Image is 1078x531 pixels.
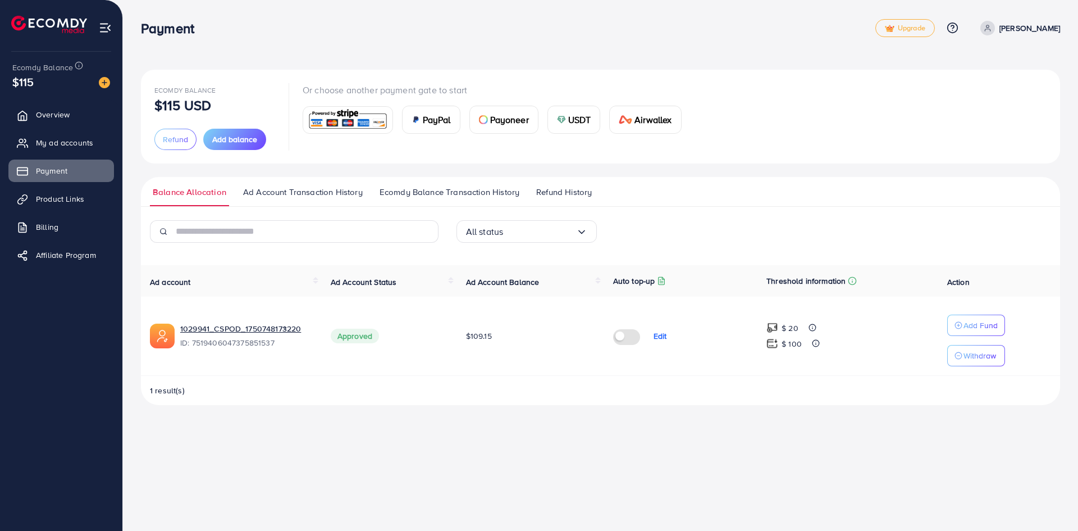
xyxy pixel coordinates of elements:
[782,321,798,335] p: $ 20
[466,330,492,342] span: $109.15
[456,220,597,243] div: Search for option
[885,24,925,33] span: Upgrade
[163,134,188,145] span: Refund
[8,160,114,182] a: Payment
[613,274,655,288] p: Auto top-up
[766,338,778,350] img: top-up amount
[412,115,421,124] img: card
[466,276,540,288] span: Ad Account Balance
[99,77,110,88] img: image
[380,186,519,198] span: Ecomdy Balance Transaction History
[885,25,894,33] img: tick
[150,324,175,348] img: ic-ads-acc.e4c84228.svg
[243,186,363,198] span: Ad Account Transaction History
[154,129,197,150] button: Refund
[490,113,529,126] span: Payoneer
[963,319,998,332] p: Add Fund
[1030,480,1070,523] iframe: Chat
[36,193,84,205] span: Product Links
[8,244,114,266] a: Affiliate Program
[568,113,591,126] span: USDT
[547,106,601,134] a: cardUSDT
[331,329,379,343] span: Approved
[203,129,266,150] button: Add balance
[154,98,211,112] p: $115 USD
[466,223,504,240] span: All status
[303,106,393,134] a: card
[609,106,681,134] a: cardAirwallex
[634,113,672,126] span: Airwallex
[503,223,575,240] input: Search for option
[619,115,632,124] img: card
[331,276,397,288] span: Ad Account Status
[307,108,389,132] img: card
[36,221,58,233] span: Billing
[766,274,846,288] p: Threshold information
[976,21,1060,35] a: [PERSON_NAME]
[141,20,203,37] h3: Payment
[766,322,778,334] img: top-up amount
[12,62,73,73] span: Ecomdy Balance
[36,109,70,120] span: Overview
[154,85,216,95] span: Ecomdy Balance
[469,106,538,134] a: cardPayoneer
[180,323,313,349] div: <span class='underline'>1029941_CSPOD_1750748173220</span></br>7519406047375851537
[36,249,96,261] span: Affiliate Program
[150,276,191,288] span: Ad account
[947,276,970,288] span: Action
[150,385,185,396] span: 1 result(s)
[947,315,1005,336] button: Add Fund
[947,345,1005,366] button: Withdraw
[12,74,34,90] span: $115
[36,137,93,148] span: My ad accounts
[557,115,566,124] img: card
[303,83,691,97] p: Or choose another payment gate to start
[180,323,313,334] a: 1029941_CSPOD_1750748173220
[8,131,114,154] a: My ad accounts
[402,106,460,134] a: cardPayPal
[423,113,451,126] span: PayPal
[479,115,488,124] img: card
[875,19,935,37] a: tickUpgrade
[963,349,996,362] p: Withdraw
[8,103,114,126] a: Overview
[8,216,114,238] a: Billing
[36,165,67,176] span: Payment
[11,16,87,33] img: logo
[180,337,313,348] span: ID: 7519406047375851537
[153,186,226,198] span: Balance Allocation
[212,134,257,145] span: Add balance
[536,186,592,198] span: Refund History
[654,329,667,343] p: Edit
[8,188,114,210] a: Product Links
[99,21,112,34] img: menu
[999,21,1060,35] p: [PERSON_NAME]
[782,337,802,351] p: $ 100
